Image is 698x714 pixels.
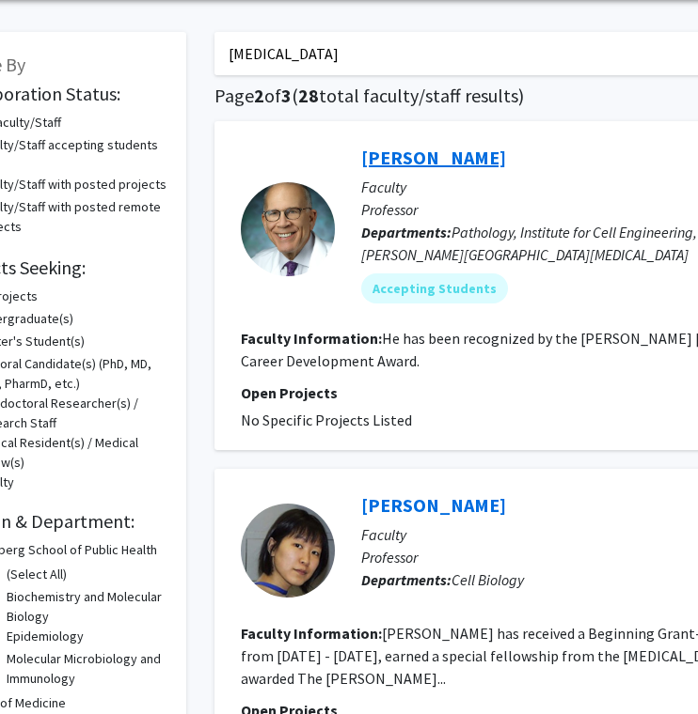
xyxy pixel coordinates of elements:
[7,627,84,646] label: Epidemiology
[7,587,163,627] label: Biochemistry and Molecular Biology
[361,146,506,169] a: [PERSON_NAME]
[361,273,508,303] mat-chip: Accepting Students
[241,624,382,643] b: Faculty Information:
[361,570,452,589] b: Departments:
[361,493,506,517] a: [PERSON_NAME]
[281,84,292,107] span: 3
[452,570,524,589] span: Cell Biology
[241,411,412,429] span: No Specific Projects Listed
[7,565,67,584] label: (Select All)
[298,84,319,107] span: 28
[241,329,382,348] b: Faculty Information:
[7,649,163,689] label: Molecular Microbiology and Immunology
[14,629,80,700] iframe: Chat
[361,223,452,241] b: Departments:
[254,84,264,107] span: 2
